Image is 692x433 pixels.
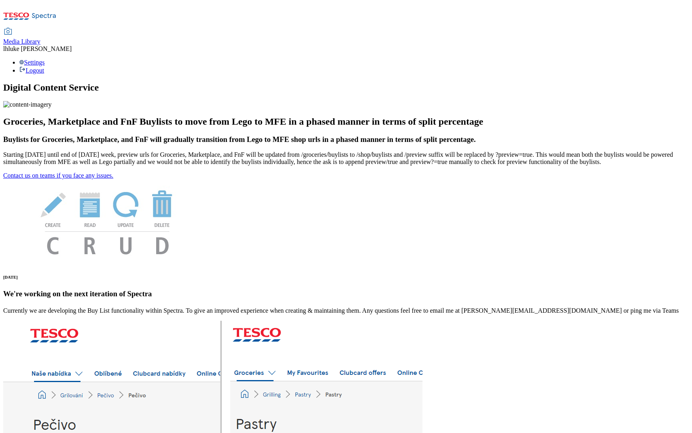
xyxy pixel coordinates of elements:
[3,289,689,298] h3: We're working on the next iteration of Spectra
[3,101,52,108] img: content-imagery
[19,59,45,66] a: Settings
[3,275,689,279] h6: [DATE]
[3,45,8,52] span: lh
[3,82,689,93] h1: Digital Content Service
[3,28,40,45] a: Media Library
[3,135,689,144] h3: Buylists for Groceries, Marketplace, and FnF will gradually transition from Lego to MFE shop urls...
[3,172,113,179] a: Contact us on teams if you face any issues.
[3,307,689,314] p: Currently we are developing the Buy List functionality within Spectra. To give an improved experi...
[3,38,40,45] span: Media Library
[3,151,689,166] p: Starting [DATE] until end of [DATE] week, preview urls for Groceries, Marketplace, and FnF will b...
[8,45,72,52] span: luke [PERSON_NAME]
[3,116,689,127] h2: Groceries, Marketplace and FnF Buylists to move from Lego to MFE in a phased manner in terms of s...
[3,179,211,263] img: News Image
[19,67,44,74] a: Logout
